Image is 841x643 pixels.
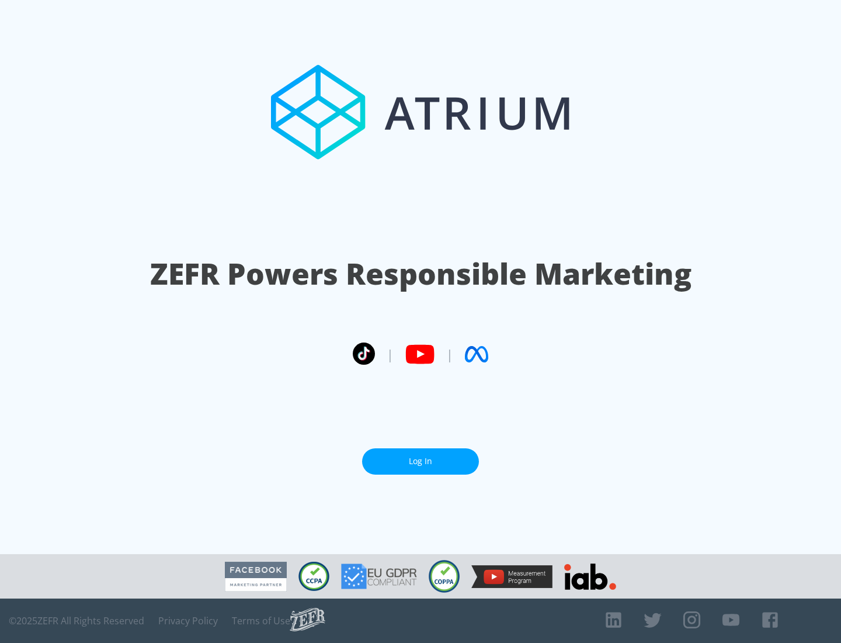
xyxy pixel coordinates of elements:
span: | [387,345,394,363]
img: IAB [564,564,616,590]
img: COPPA Compliant [429,560,460,593]
img: Facebook Marketing Partner [225,562,287,592]
span: | [446,345,453,363]
img: YouTube Measurement Program [471,565,552,588]
img: CCPA Compliant [298,562,329,591]
h1: ZEFR Powers Responsible Marketing [150,254,691,294]
img: GDPR Compliant [341,564,417,589]
a: Privacy Policy [158,615,218,627]
a: Log In [362,448,479,475]
span: © 2025 ZEFR All Rights Reserved [9,615,144,627]
a: Terms of Use [232,615,290,627]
